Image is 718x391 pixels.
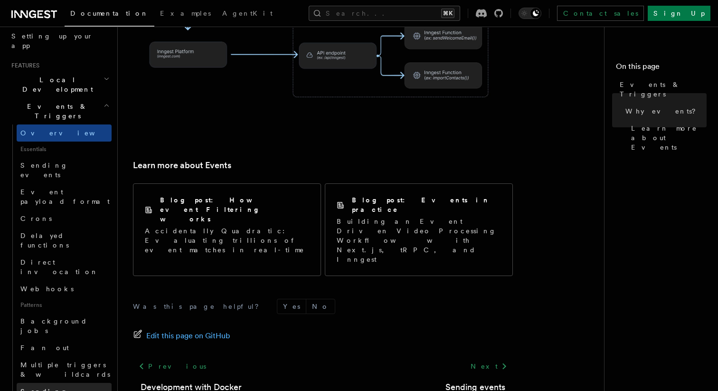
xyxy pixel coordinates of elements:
[133,159,231,172] a: Learn more about Events
[17,356,112,383] a: Multiple triggers & wildcards
[17,280,112,297] a: Webhooks
[20,361,110,378] span: Multiple triggers & wildcards
[519,8,541,19] button: Toggle dark mode
[309,6,460,21] button: Search...⌘K
[217,3,278,26] a: AgentKit
[146,329,230,343] span: Edit this page on GitHub
[133,358,211,375] a: Previous
[17,210,112,227] a: Crons
[20,129,118,137] span: Overview
[622,103,707,120] a: Why events?
[8,71,112,98] button: Local Development
[17,339,112,356] a: Fan out
[616,61,707,76] h4: On this page
[8,102,104,121] span: Events & Triggers
[17,254,112,280] a: Direct invocation
[8,98,112,124] button: Events & Triggers
[154,3,217,26] a: Examples
[145,226,309,255] p: Accidentally Quadratic: Evaluating trillions of event matches in real-time
[133,302,265,311] p: Was this page helpful?
[20,285,74,293] span: Webhooks
[20,344,69,352] span: Fan out
[17,142,112,157] span: Essentials
[648,6,710,21] a: Sign Up
[625,106,702,116] span: Why events?
[325,183,513,276] a: Blog post: Events in practiceBuilding an Event Driven Video Processing Workflow with Next.js, tRP...
[631,124,707,152] span: Learn more about Events
[20,258,98,276] span: Direct invocation
[222,10,273,17] span: AgentKit
[620,80,707,99] span: Events & Triggers
[70,10,149,17] span: Documentation
[20,188,110,205] span: Event payload format
[17,227,112,254] a: Delayed functions
[306,299,335,314] button: No
[11,32,93,49] span: Setting up your app
[160,10,211,17] span: Examples
[20,162,68,179] span: Sending events
[17,313,112,339] a: Background jobs
[8,75,104,94] span: Local Development
[17,157,112,183] a: Sending events
[20,317,87,334] span: Background jobs
[277,299,306,314] button: Yes
[441,9,454,18] kbd: ⌘K
[17,183,112,210] a: Event payload format
[133,329,230,343] a: Edit this page on GitHub
[20,215,52,222] span: Crons
[8,28,112,54] a: Setting up your app
[65,3,154,27] a: Documentation
[17,297,112,313] span: Patterns
[8,62,39,69] span: Features
[465,358,513,375] a: Next
[133,183,321,276] a: Blog post: How event Filtering worksAccidentally Quadratic: Evaluating trillions of event matches...
[20,232,69,249] span: Delayed functions
[627,120,707,156] a: Learn more about Events
[160,195,309,224] h2: Blog post: How event Filtering works
[557,6,644,21] a: Contact sales
[616,76,707,103] a: Events & Triggers
[17,124,112,142] a: Overview
[352,195,501,214] h2: Blog post: Events in practice
[337,217,501,264] p: Building an Event Driven Video Processing Workflow with Next.js, tRPC, and Inngest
